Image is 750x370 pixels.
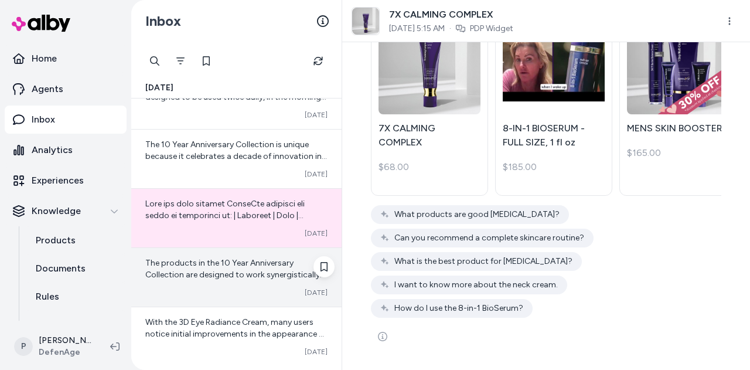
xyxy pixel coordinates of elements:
[627,121,729,135] p: MENS SKIN BOOSTER
[131,70,342,129] a: The DEFENAGE POWER PAIR products are designed to be used twice daily, in the morning and evening,...
[5,106,127,134] a: Inbox
[503,25,605,101] img: 8-IN-1 BIOSERUM - FULL SIZE, 1 fl oz
[394,303,523,314] span: How do I use the 8-in-1 BioSerum?
[627,12,729,114] img: MENS SKIN BOOSTER
[5,45,127,73] a: Home
[24,226,127,254] a: Products
[379,121,480,150] p: 7X CALMING COMPLEX
[449,23,451,35] span: ·
[5,136,127,164] a: Analytics
[32,143,73,157] p: Analytics
[24,283,127,311] a: Rules
[389,8,513,22] span: 7X CALMING COMPLEX
[503,121,605,150] p: 8-IN-1 BIOSERUM - FULL SIZE, 1 fl oz
[32,52,57,66] p: Home
[12,15,70,32] img: alby Logo
[352,8,379,35] img: 7x-calming-complex-460.jpg
[371,325,394,348] button: See more
[394,232,584,244] span: Can you recommend a complete skincare routine?
[305,169,328,179] span: [DATE]
[470,23,513,35] a: PDP Widget
[145,82,173,94] span: [DATE]
[389,23,445,35] span: [DATE] 5:15 AM
[306,49,330,73] button: Refresh
[36,290,59,304] p: Rules
[24,311,127,339] a: Verified Q&As
[39,347,91,358] span: DefenAge
[371,5,488,196] a: 7X CALMING COMPLEX7X CALMING COMPLEX$68.00
[5,167,127,195] a: Experiences
[145,12,181,30] h2: Inbox
[305,110,328,120] span: [DATE]
[394,256,572,267] span: What is the best product for [MEDICAL_DATA]?
[5,197,127,225] button: Knowledge
[305,288,328,297] span: [DATE]
[379,12,480,114] img: 7X CALMING COMPLEX
[39,335,91,347] p: [PERSON_NAME]
[131,307,342,366] a: With the 3D Eye Radiance Cream, many users notice initial improvements in the appearance of [MEDI...
[32,82,63,96] p: Agents
[131,188,342,247] a: Lore ips dolo sitamet ConseCte adipisci eli seddo ei temporinci ut: | Laboreet | Dolo | Magnaali ...
[36,318,97,332] p: Verified Q&As
[145,140,327,290] span: The 10 Year Anniversary Collection is unique because it celebrates a decade of innovation in skin...
[7,328,101,365] button: P[PERSON_NAME]DefenAge
[394,279,558,291] span: I want to know more about the neck cream.
[131,129,342,188] a: The 10 Year Anniversary Collection is unique because it celebrates a decade of innovation in skin...
[131,247,342,307] a: The products in the 10 Year Anniversary Collection are designed to work synergistically to enhanc...
[503,160,537,174] span: $185.00
[36,262,86,276] p: Documents
[394,209,560,220] span: What products are good [MEDICAL_DATA]?
[305,347,328,357] span: [DATE]
[5,75,127,103] a: Agents
[305,229,328,238] span: [DATE]
[36,233,76,247] p: Products
[495,5,612,196] a: 8-IN-1 BIOSERUM - FULL SIZE, 1 fl oz8-IN-1 BIOSERUM - FULL SIZE, 1 fl oz$185.00
[169,49,192,73] button: Filter
[32,204,81,218] p: Knowledge
[627,146,661,160] span: $165.00
[32,113,55,127] p: Inbox
[32,174,84,188] p: Experiences
[619,5,737,196] a: MENS SKIN BOOSTERMENS SKIN BOOSTER$165.00
[379,160,409,174] span: $68.00
[14,337,33,356] span: P
[24,254,127,283] a: Documents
